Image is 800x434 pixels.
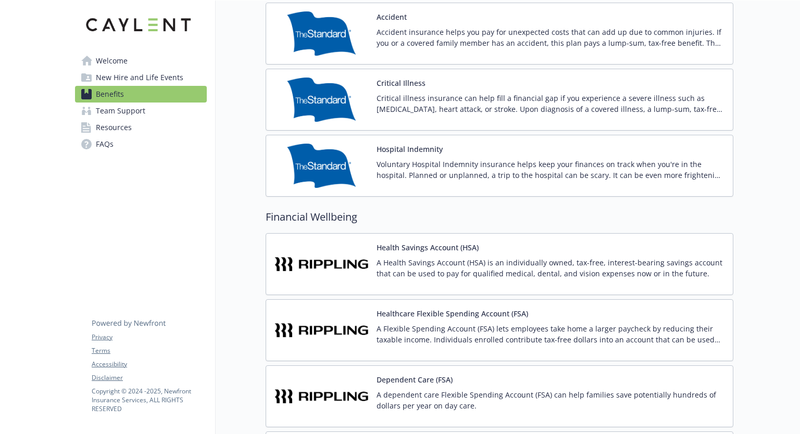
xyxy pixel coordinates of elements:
[96,119,132,136] span: Resources
[377,389,724,411] p: A dependent care Flexible Spending Account (FSA) can help families save potentially hundreds of d...
[75,53,207,69] a: Welcome
[377,374,453,385] button: Dependent Care (FSA)
[75,103,207,119] a: Team Support
[75,136,207,152] a: FAQs
[92,333,206,342] a: Privacy
[274,144,368,188] img: Standard Insurance Company carrier logo
[377,144,443,155] button: Hospital Indemnity
[96,86,124,103] span: Benefits
[96,103,145,119] span: Team Support
[274,78,368,122] img: Standard Insurance Company carrier logo
[377,308,528,319] button: Healthcare Flexible Spending Account (FSA)
[274,308,368,352] img: Rippling carrier logo
[92,387,206,413] p: Copyright © 2024 - 2025 , Newfront Insurance Services, ALL RIGHTS RESERVED
[96,53,128,69] span: Welcome
[266,209,733,225] h2: Financial Wellbeing
[92,346,206,355] a: Terms
[75,86,207,103] a: Benefits
[92,360,206,369] a: Accessibility
[377,78,426,88] button: Critical Illness
[377,11,407,22] button: Accident
[377,93,724,114] p: Critical illness insurance can help fill a financial gap if you experience a severe illness such ...
[274,242,368,286] img: Rippling carrier logo
[96,69,183,86] span: New Hire and Life Events
[92,373,206,382] a: Disclaimer
[274,374,368,418] img: Rippling carrier logo
[377,323,724,345] p: A Flexible Spending Account (FSA) lets employees take home a larger paycheck by reducing their ta...
[274,11,368,56] img: Standard Insurance Company carrier logo
[377,159,724,181] p: Voluntary Hospital Indemnity insurance helps keep your finances on track when you're in the hospi...
[377,242,479,253] button: Health Savings Account (HSA)
[377,27,724,48] p: Accident insurance helps you pay for unexpected costs that can add up due to common injuries. If ...
[96,136,114,152] span: FAQs
[75,69,207,86] a: New Hire and Life Events
[377,257,724,279] p: A Health Savings Account (HSA) is an individually owned, tax-free, interest-bearing savings accou...
[75,119,207,136] a: Resources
